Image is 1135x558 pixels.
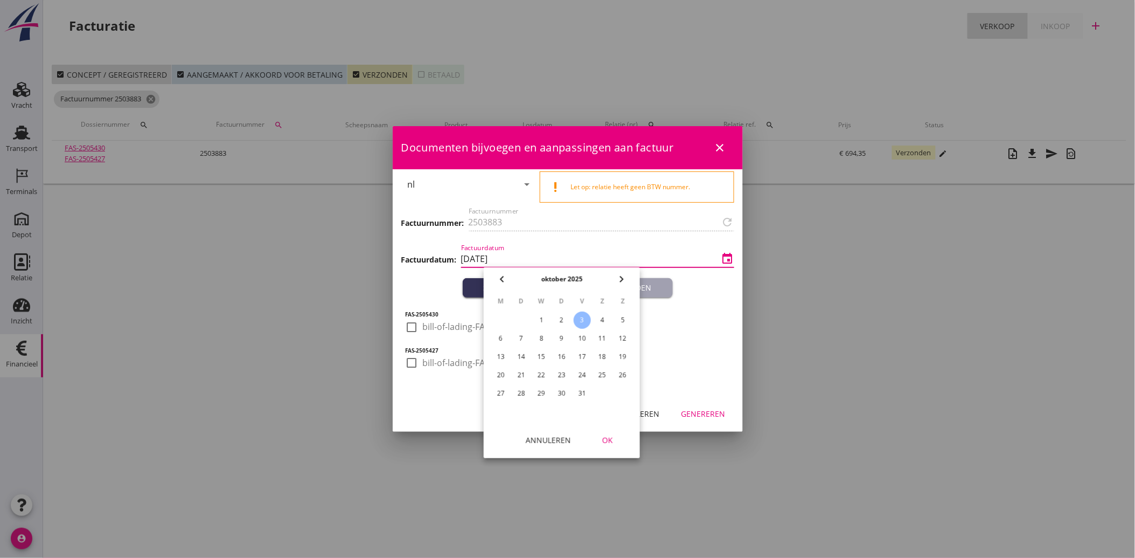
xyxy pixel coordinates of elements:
[553,367,570,384] button: 23
[496,273,509,286] i: chevron_left
[574,385,591,402] button: 31
[574,348,591,366] button: 17
[714,141,727,154] i: close
[533,367,550,384] button: 22
[584,430,631,450] button: OK
[423,321,620,333] span: bill-of-lading-FAS-10581.pdf
[614,367,631,384] button: 26
[423,357,620,369] span: bill-of-lading-FAS-10579.pdf
[406,311,730,319] h5: FAS-2505430
[594,348,611,366] button: 18
[491,292,511,311] th: M
[594,312,611,329] button: 4
[574,367,591,384] button: 24
[513,330,530,347] button: 7
[574,312,591,329] button: 3
[614,312,631,329] button: 5
[552,292,572,311] th: D
[401,217,464,229] h3: Factuurnummer:
[461,250,719,267] input: Factuurdatum
[681,408,726,419] div: Genereren
[408,180,415,189] div: nl
[492,367,510,384] button: 20
[570,182,725,192] div: Let op: relatie heeft geen BTW nummer.
[492,348,510,366] button: 13
[574,330,591,347] button: 10
[532,292,551,311] th: W
[614,348,631,366] button: 19
[615,273,628,286] i: chevron_right
[406,347,730,355] h5: FAS-2505427
[533,330,550,347] button: 8
[492,330,510,347] button: 6
[533,312,550,329] button: 1
[594,367,611,384] button: 25
[533,348,550,366] button: 15
[613,292,632,311] th: Z
[721,252,734,265] i: event
[538,271,586,287] button: oktober 2025
[513,348,530,366] button: 14
[593,292,612,311] th: Z
[513,367,530,384] button: 21
[549,181,562,194] i: priority_high
[512,292,531,311] th: D
[513,385,530,402] button: 28
[593,435,623,446] div: OK
[553,330,570,347] button: 9
[533,385,550,402] button: 29
[614,330,631,347] button: 12
[526,435,571,446] div: Annuleren
[553,312,570,329] button: 2
[553,348,570,366] button: 16
[594,330,611,347] button: 11
[393,126,743,169] div: Documenten bijvoegen en aanpassingen aan factuur
[401,254,457,265] h3: Factuurdatum:
[517,430,580,450] button: Annuleren
[673,404,734,423] button: Genereren
[520,178,533,191] i: arrow_drop_down
[553,385,570,402] button: 30
[573,292,592,311] th: V
[492,385,510,402] button: 27
[463,278,562,298] button: Samenvoegen
[467,282,557,293] div: Samenvoegen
